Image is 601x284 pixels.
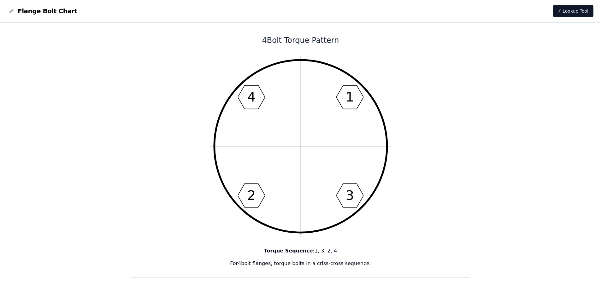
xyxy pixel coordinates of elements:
[131,247,470,255] p: : 1, 3, 2, 4
[264,248,313,254] b: Torque Sequence
[8,7,15,15] img: Flange Bolt Chart Logo
[553,5,593,17] a: ⚡ Lookup Tool
[18,7,77,15] span: Flange Bolt Chart
[131,260,470,267] p: For 4 bolt flanges, torque bolts in a criss-cross sequence.
[8,7,77,15] a: Flange Bolt Chart LogoFlange Bolt Chart
[345,188,354,203] text: 3
[345,90,354,105] text: 1
[131,35,470,45] h1: 4 Bolt Torque Pattern
[247,188,255,203] text: 2
[247,90,255,105] text: 4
